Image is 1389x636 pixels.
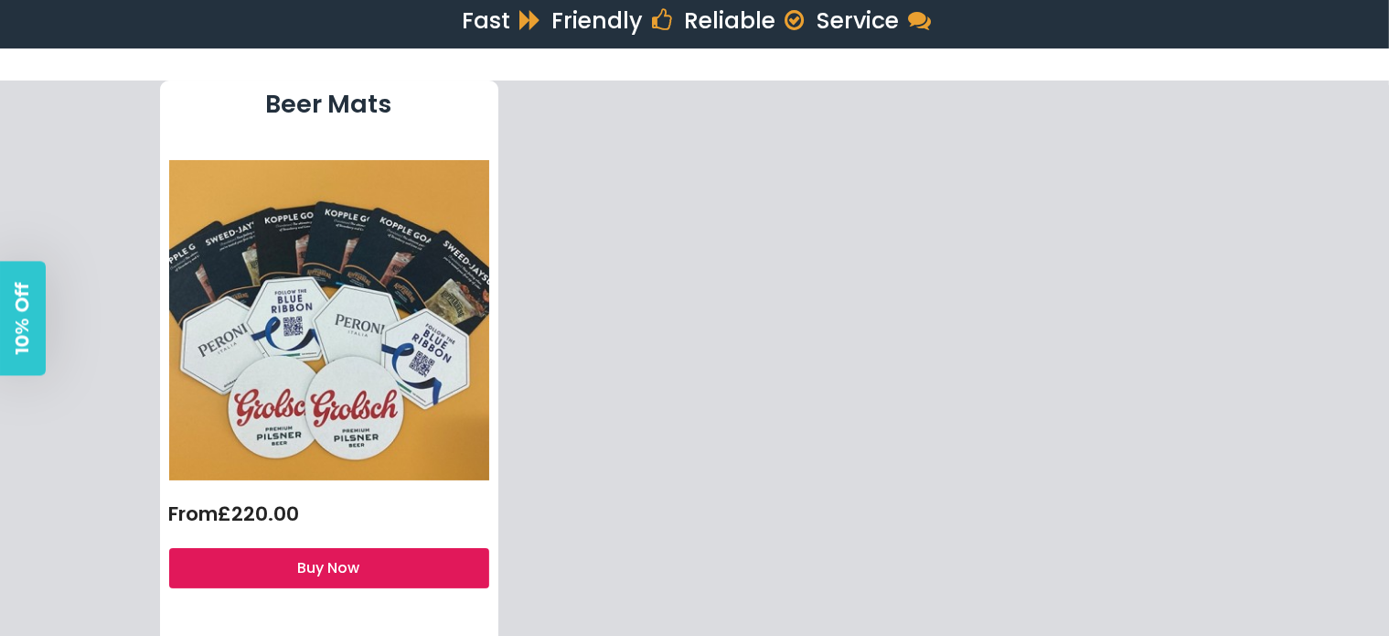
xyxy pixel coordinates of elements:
a: Beer Mats [266,87,392,121]
h2: From [169,502,300,526]
a: Buy Now [169,548,489,588]
a: Reliable [685,5,804,37]
span: £220.00 [219,500,300,528]
a: Fast [463,5,539,37]
a: Friendly [552,5,671,37]
span: 10% Off [11,282,33,354]
a: Service [817,5,927,37]
img: Beer Mat Printing [169,160,489,480]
